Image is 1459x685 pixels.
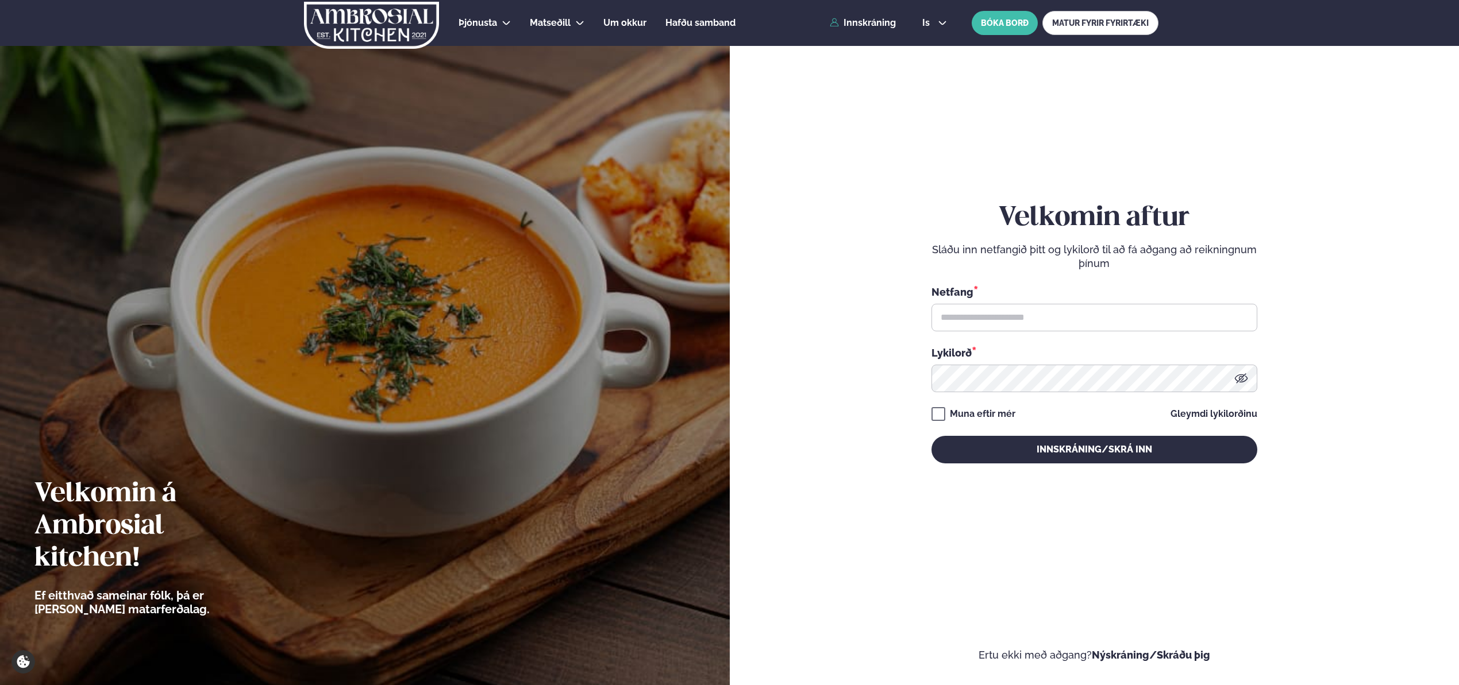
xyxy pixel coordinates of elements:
[931,284,1257,299] div: Netfang
[931,345,1257,360] div: Lykilorð
[34,478,273,575] h2: Velkomin á Ambrosial kitchen!
[922,18,933,28] span: is
[459,16,497,30] a: Þjónusta
[931,436,1257,463] button: Innskráning/Skrá inn
[764,648,1425,662] p: Ertu ekki með aðgang?
[459,17,497,28] span: Þjónusta
[931,243,1257,270] p: Sláðu inn netfangið þitt og lykilorð til að fá aðgang að reikningnum þínum
[913,18,956,28] button: is
[603,16,646,30] a: Um okkur
[530,17,571,28] span: Matseðill
[1042,11,1158,35] a: MATUR FYRIR FYRIRTÆKI
[1092,649,1210,661] a: Nýskráning/Skráðu þig
[1171,409,1257,419] a: Gleymdi lykilorðinu
[303,2,440,49] img: logo
[603,17,646,28] span: Um okkur
[665,16,736,30] a: Hafðu samband
[665,17,736,28] span: Hafðu samband
[11,650,35,674] a: Cookie settings
[34,589,273,616] p: Ef eitthvað sameinar fólk, þá er [PERSON_NAME] matarferðalag.
[931,202,1257,234] h2: Velkomin aftur
[972,11,1038,35] button: BÓKA BORÐ
[530,16,571,30] a: Matseðill
[830,18,896,28] a: Innskráning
